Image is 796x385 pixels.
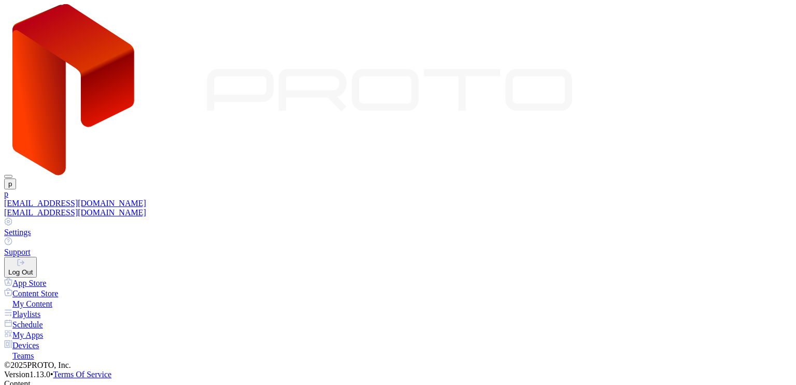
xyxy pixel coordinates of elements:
[53,370,112,379] a: Terms Of Service
[4,298,792,309] a: My Content
[4,309,792,319] a: Playlists
[4,178,16,189] button: p
[4,237,792,257] a: Support
[4,361,792,370] div: © 2025 PROTO, Inc.
[8,268,33,276] div: Log Out
[4,217,792,237] a: Settings
[4,278,792,288] a: App Store
[4,288,792,298] a: Content Store
[4,189,792,217] a: p[EMAIL_ADDRESS][DOMAIN_NAME][EMAIL_ADDRESS][DOMAIN_NAME]
[4,329,792,340] a: My Apps
[4,257,37,278] button: Log Out
[4,199,792,208] div: [EMAIL_ADDRESS][DOMAIN_NAME]
[4,319,792,329] a: Schedule
[4,189,792,199] div: p
[4,228,792,237] div: Settings
[4,350,792,361] a: Teams
[4,208,792,217] div: [EMAIL_ADDRESS][DOMAIN_NAME]
[4,340,792,350] a: Devices
[4,247,792,257] div: Support
[4,370,53,379] span: Version 1.13.0 •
